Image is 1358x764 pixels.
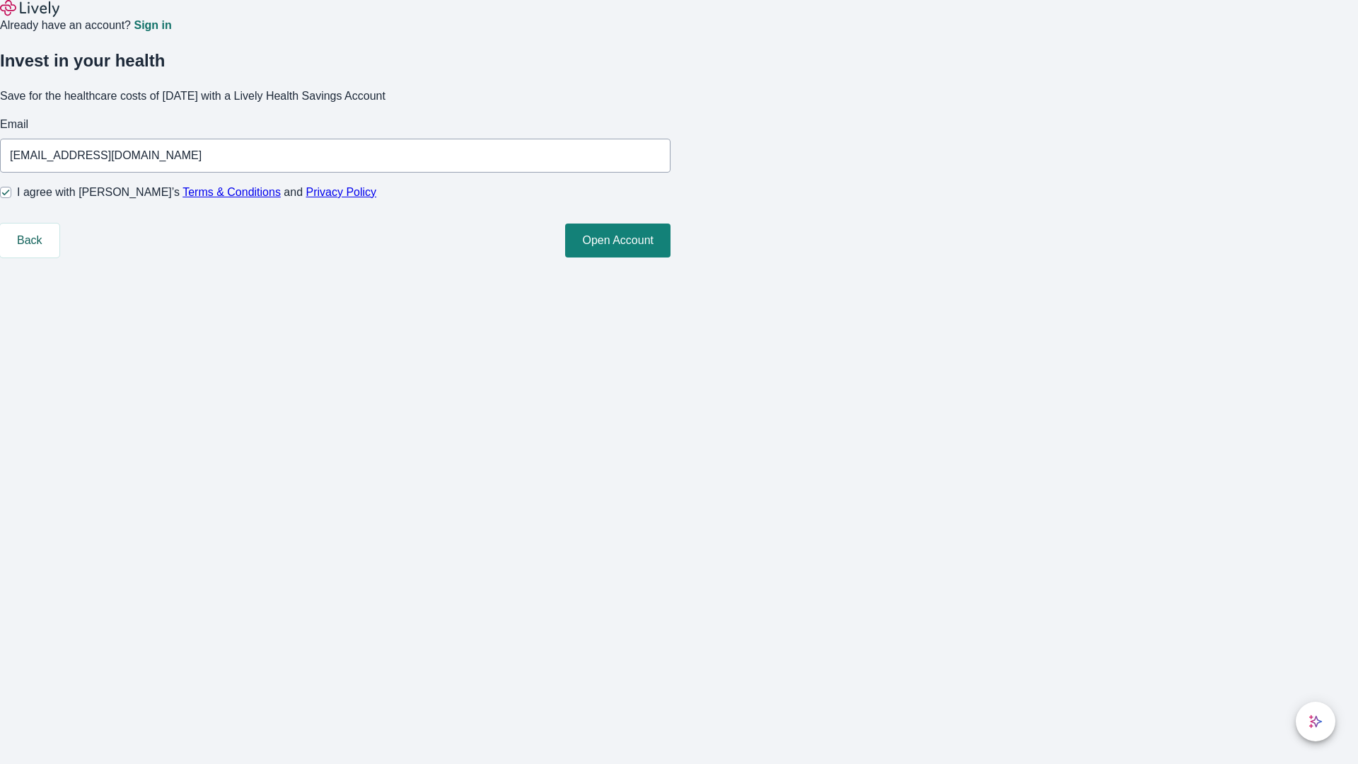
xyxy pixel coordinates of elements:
a: Privacy Policy [306,186,377,198]
button: Open Account [565,224,671,257]
a: Sign in [134,20,171,31]
svg: Lively AI Assistant [1308,714,1323,729]
span: I agree with [PERSON_NAME]’s and [17,184,376,201]
a: Terms & Conditions [182,186,281,198]
button: chat [1296,702,1335,741]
